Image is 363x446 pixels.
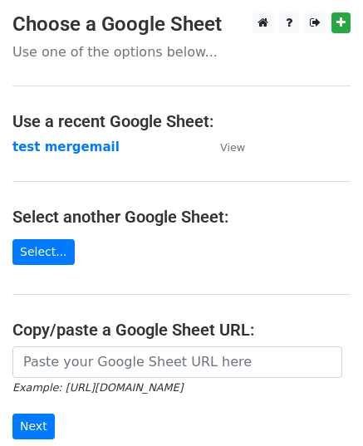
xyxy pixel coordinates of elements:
[204,140,245,154] a: View
[12,239,75,265] a: Select...
[12,12,351,37] h3: Choose a Google Sheet
[12,43,351,61] p: Use one of the options below...
[12,140,120,154] a: test mergemail
[12,111,351,131] h4: Use a recent Google Sheet:
[12,207,351,227] h4: Select another Google Sheet:
[12,414,55,439] input: Next
[12,320,351,340] h4: Copy/paste a Google Sheet URL:
[220,141,245,154] small: View
[12,381,183,394] small: Example: [URL][DOMAIN_NAME]
[12,346,342,378] input: Paste your Google Sheet URL here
